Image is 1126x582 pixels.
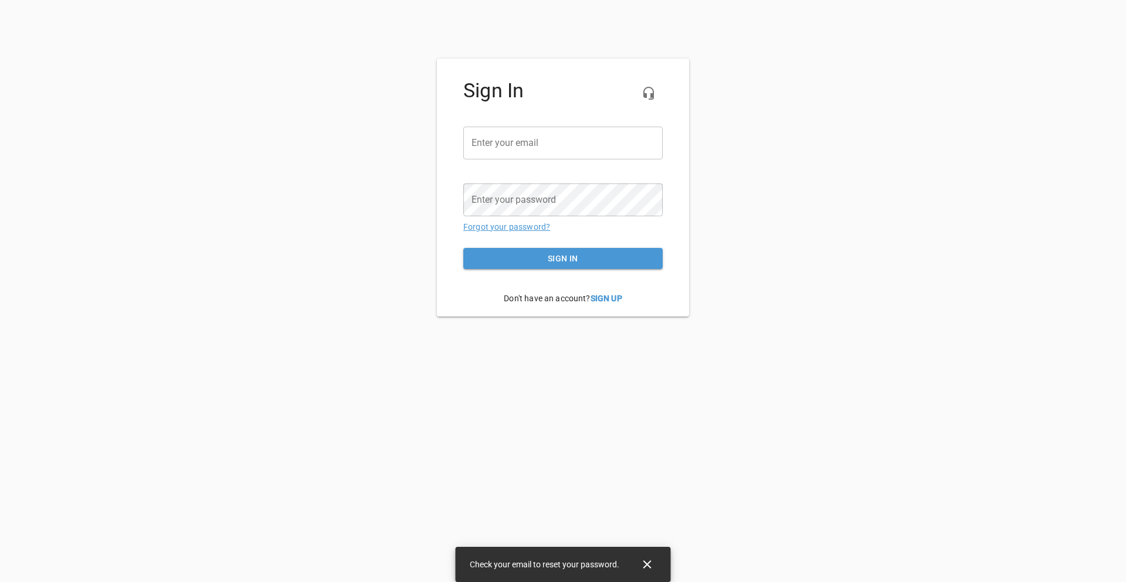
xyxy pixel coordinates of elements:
a: Forgot your password? [463,222,550,232]
span: Check your email to reset your password. [470,560,619,569]
a: Sign Up [591,294,622,303]
h4: Sign In [463,79,663,103]
button: Live Chat [635,79,663,107]
button: Close [633,550,662,578]
p: Don't have an account? [463,284,663,314]
button: Sign in [463,248,663,270]
span: Sign in [473,251,653,266]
